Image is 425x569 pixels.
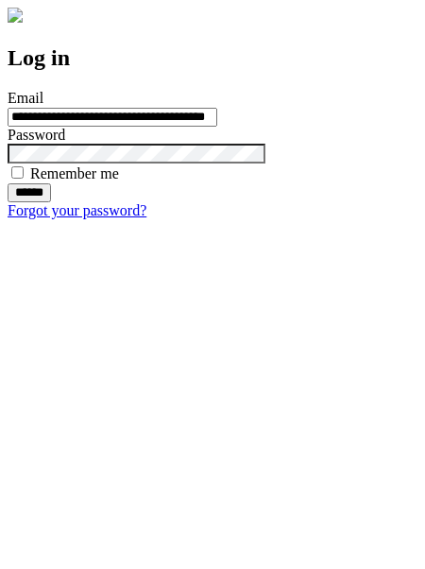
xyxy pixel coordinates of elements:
a: Forgot your password? [8,202,146,218]
label: Email [8,90,43,106]
label: Password [8,127,65,143]
h2: Log in [8,45,417,71]
label: Remember me [30,165,119,181]
img: logo-4e3dc11c47720685a147b03b5a06dd966a58ff35d612b21f08c02c0306f2b779.png [8,8,23,23]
